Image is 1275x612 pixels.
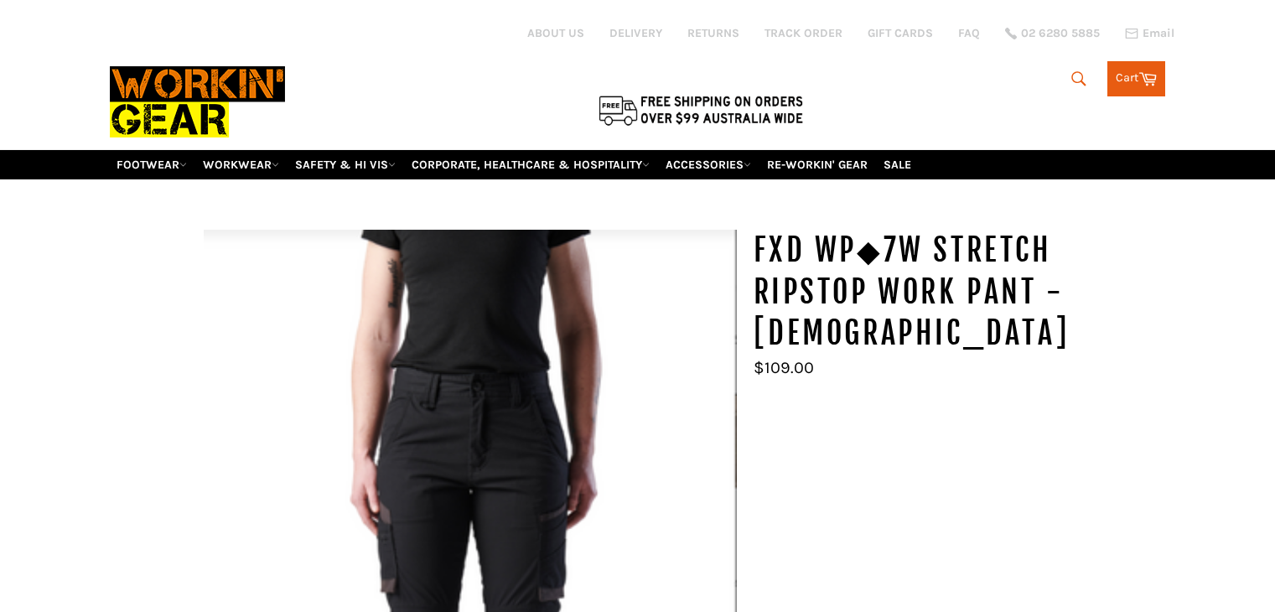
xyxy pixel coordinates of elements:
[1005,28,1100,39] a: 02 6280 5885
[609,25,662,41] a: DELIVERY
[1107,61,1165,96] a: Cart
[754,358,814,377] span: $109.00
[687,25,739,41] a: RETURNS
[405,150,656,179] a: CORPORATE, HEALTHCARE & HOSPITALITY
[760,150,874,179] a: RE-WORKIN' GEAR
[288,150,402,179] a: SAFETY & HI VIS
[1143,28,1174,39] span: Email
[110,54,285,149] img: Workin Gear leaders in Workwear, Safety Boots, PPE, Uniforms. Australia's No.1 in Workwear
[877,150,918,179] a: SALE
[1125,27,1174,40] a: Email
[764,25,842,41] a: TRACK ORDER
[527,25,584,41] a: ABOUT US
[659,150,758,179] a: ACCESSORIES
[754,230,1166,355] h1: FXD WP◆7W Stretch Ripstop Work Pant - [DEMOGRAPHIC_DATA]
[196,150,286,179] a: WORKWEAR
[958,25,980,41] a: FAQ
[110,150,194,179] a: FOOTWEAR
[868,25,933,41] a: GIFT CARDS
[596,92,806,127] img: Flat $9.95 shipping Australia wide
[1021,28,1100,39] span: 02 6280 5885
